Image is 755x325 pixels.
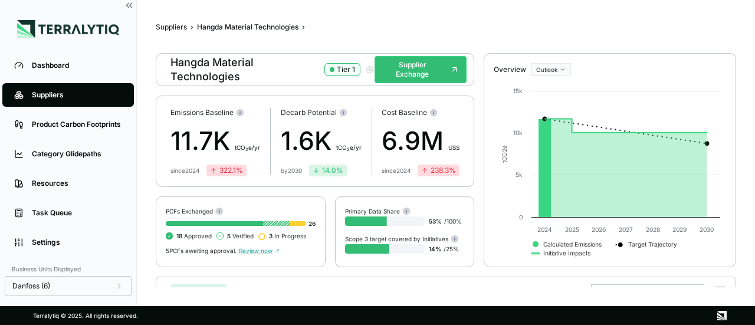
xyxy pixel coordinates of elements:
button: Suppliers [156,22,187,32]
div: Resources [32,179,122,188]
text: 2027 [619,226,633,233]
text: Initiative Impacts [543,250,590,257]
div: since 2024 [382,167,411,174]
span: 5 PCFs awaiting approval. [166,247,237,254]
button: Components [170,284,227,300]
text: 2030 [700,226,714,233]
div: 322.1 % [210,166,243,175]
div: Suppliers [32,90,122,100]
tspan: 2 [501,149,508,152]
div: 1.6K [281,122,362,160]
span: Outlook [536,66,557,73]
img: Logo [17,20,119,38]
div: Overview [494,65,526,74]
span: / 25 % [444,245,459,252]
div: 11.7K [170,122,260,160]
div: Scope 3 target covered by Initiatives [345,234,459,243]
text: Target Trajectory [628,241,677,248]
div: Tier 1 [337,65,355,74]
div: 238.3 % [421,166,456,175]
text: 0 [519,214,523,221]
text: 5k [516,171,523,178]
span: 53 % [429,218,442,225]
button: Supplier Exchange [375,56,467,83]
span: US$ [448,144,459,151]
span: t CO e/yr [336,144,362,151]
text: tCO e [501,145,508,163]
span: / 100 % [444,218,462,225]
div: Product Carbon Footprints [32,120,122,129]
text: 2024 [537,226,552,233]
span: 14 % [429,245,441,252]
span: Approved [176,232,212,239]
span: Verified [227,232,254,239]
div: PCFs Exchanged [166,206,316,215]
text: 2026 [592,226,606,233]
text: 15k [513,87,523,94]
div: 14.0 % [313,166,343,175]
span: › [191,22,193,32]
div: Primary Data Share [345,206,411,215]
div: 6.9M [382,122,459,160]
div: Category Glidepaths [32,149,122,159]
div: Decarb Potential [281,108,362,117]
div: Business Units Displayed [5,262,132,276]
text: 2029 [672,226,687,233]
span: 5 [227,232,231,239]
span: Danfoss (6) [12,281,50,291]
text: 2028 [646,226,660,233]
div: Task Queue [32,208,122,218]
div: Dashboard [32,61,122,70]
div: Emissions Baseline [170,108,260,117]
span: 26 [308,220,316,227]
text: 10k [513,129,523,136]
text: 2025 [565,226,579,233]
div: Cost Baseline [382,108,459,117]
div: since 2024 [170,167,199,174]
div: Hangda Material Technologies [170,55,375,84]
span: › [302,22,305,32]
sub: 2 [245,147,248,152]
div: by 2030 [281,167,302,174]
div: Hangda Material Technologies [197,22,298,32]
div: Settings [32,238,122,247]
span: 18 [176,232,182,239]
span: Review now [239,247,280,254]
span: 3 [269,232,273,239]
span: In Progress [269,232,306,239]
text: Calculated Emissions [543,241,602,248]
button: Initiatives [227,284,273,300]
button: Outlook [531,63,571,76]
sub: 2 [347,147,350,152]
span: t CO e/yr [235,144,260,151]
